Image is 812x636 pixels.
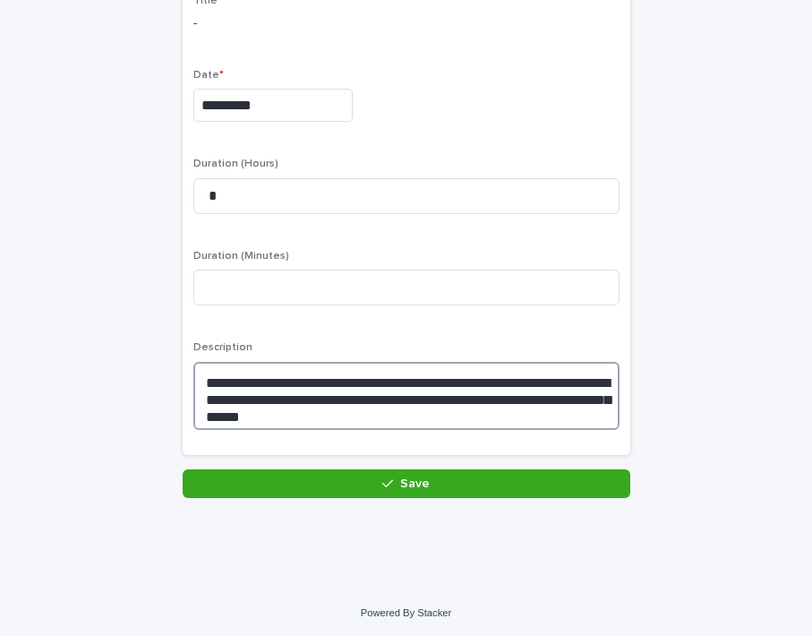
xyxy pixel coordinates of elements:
a: Powered By Stacker [361,607,451,618]
span: Date [193,70,224,81]
span: Description [193,342,252,353]
span: Save [400,477,430,490]
button: Save [183,469,630,498]
span: Duration (Minutes) [193,251,289,262]
span: Duration (Hours) [193,159,278,169]
p: - [193,14,620,33]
